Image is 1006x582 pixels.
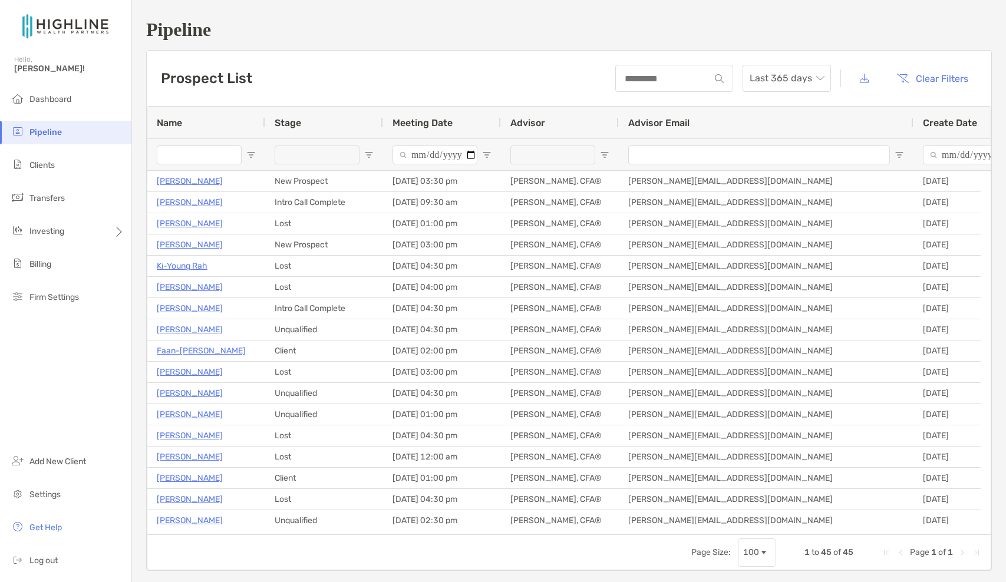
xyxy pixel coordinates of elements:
[383,383,501,404] div: [DATE] 04:30 pm
[938,547,946,557] span: of
[265,468,383,488] div: Client
[743,547,759,557] div: 100
[383,319,501,340] div: [DATE] 04:30 pm
[265,404,383,425] div: Unqualified
[501,362,619,382] div: [PERSON_NAME], CFA®
[29,94,71,104] span: Dashboard
[11,454,25,468] img: add_new_client icon
[11,223,25,237] img: investing icon
[265,510,383,531] div: Unqualified
[265,319,383,340] div: Unqualified
[146,19,992,41] h1: Pipeline
[619,510,913,531] div: [PERSON_NAME][EMAIL_ADDRESS][DOMAIN_NAME]
[157,216,223,231] a: [PERSON_NAME]
[501,234,619,255] div: [PERSON_NAME], CFA®
[157,280,223,295] p: [PERSON_NAME]
[923,117,977,128] span: Create Date
[265,489,383,510] div: Lost
[157,322,223,337] a: [PERSON_NAME]
[628,117,690,128] span: Advisor Email
[265,447,383,467] div: Lost
[11,157,25,171] img: clients icon
[619,447,913,467] div: [PERSON_NAME][EMAIL_ADDRESS][DOMAIN_NAME]
[843,547,853,557] span: 45
[157,365,223,379] a: [PERSON_NAME]
[895,150,904,160] button: Open Filter Menu
[501,383,619,404] div: [PERSON_NAME], CFA®
[501,213,619,234] div: [PERSON_NAME], CFA®
[157,492,223,507] a: [PERSON_NAME]
[383,362,501,382] div: [DATE] 03:00 pm
[501,319,619,340] div: [PERSON_NAME], CFA®
[888,65,977,91] button: Clear Filters
[383,510,501,531] div: [DATE] 02:30 pm
[383,234,501,255] div: [DATE] 03:00 pm
[157,145,242,164] input: Name Filter Input
[29,457,86,467] span: Add New Client
[265,362,383,382] div: Lost
[246,150,256,160] button: Open Filter Menu
[11,124,25,138] img: pipeline icon
[265,192,383,213] div: Intro Call Complete
[821,547,832,557] span: 45
[501,447,619,467] div: [PERSON_NAME], CFA®
[275,117,301,128] span: Stage
[161,70,252,87] h3: Prospect List
[619,425,913,446] div: [PERSON_NAME][EMAIL_ADDRESS][DOMAIN_NAME]
[157,386,223,401] a: [PERSON_NAME]
[501,468,619,488] div: [PERSON_NAME], CFA®
[265,213,383,234] div: Lost
[619,234,913,255] div: [PERSON_NAME][EMAIL_ADDRESS][DOMAIN_NAME]
[804,547,810,557] span: 1
[482,150,492,160] button: Open Filter Menu
[29,127,62,137] span: Pipeline
[691,547,731,557] div: Page Size:
[383,277,501,297] div: [DATE] 04:00 pm
[29,490,61,500] span: Settings
[157,301,223,316] p: [PERSON_NAME]
[619,340,913,361] div: [PERSON_NAME][EMAIL_ADDRESS][DOMAIN_NAME]
[265,277,383,297] div: Lost
[29,193,65,203] span: Transfers
[619,192,913,213] div: [PERSON_NAME][EMAIL_ADDRESS][DOMAIN_NAME]
[157,471,223,485] a: [PERSON_NAME]
[157,343,246,358] a: Faan-[PERSON_NAME]
[501,171,619,191] div: [PERSON_NAME], CFA®
[833,547,841,557] span: of
[157,449,223,464] a: [PERSON_NAME]
[501,510,619,531] div: [PERSON_NAME], CFA®
[11,256,25,270] img: billing icon
[157,407,223,422] p: [PERSON_NAME]
[29,226,64,236] span: Investing
[619,213,913,234] div: [PERSON_NAME][EMAIL_ADDRESS][DOMAIN_NAME]
[383,447,501,467] div: [DATE] 12:00 am
[29,555,58,566] span: Log out
[157,195,223,210] a: [PERSON_NAME]
[972,548,981,557] div: Last Page
[510,117,545,128] span: Advisor
[383,213,501,234] div: [DATE] 01:00 pm
[619,171,913,191] div: [PERSON_NAME][EMAIL_ADDRESS][DOMAIN_NAME]
[619,256,913,276] div: [PERSON_NAME][EMAIL_ADDRESS][DOMAIN_NAME]
[501,192,619,213] div: [PERSON_NAME], CFA®
[910,547,929,557] span: Page
[501,340,619,361] div: [PERSON_NAME], CFA®
[157,259,207,273] a: Ki-Young Rah
[265,234,383,255] div: New Prospect
[157,428,223,443] p: [PERSON_NAME]
[157,174,223,189] p: [PERSON_NAME]
[265,340,383,361] div: Client
[157,513,223,528] a: [PERSON_NAME]
[29,259,51,269] span: Billing
[29,523,62,533] span: Get Help
[958,548,967,557] div: Next Page
[11,487,25,501] img: settings icon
